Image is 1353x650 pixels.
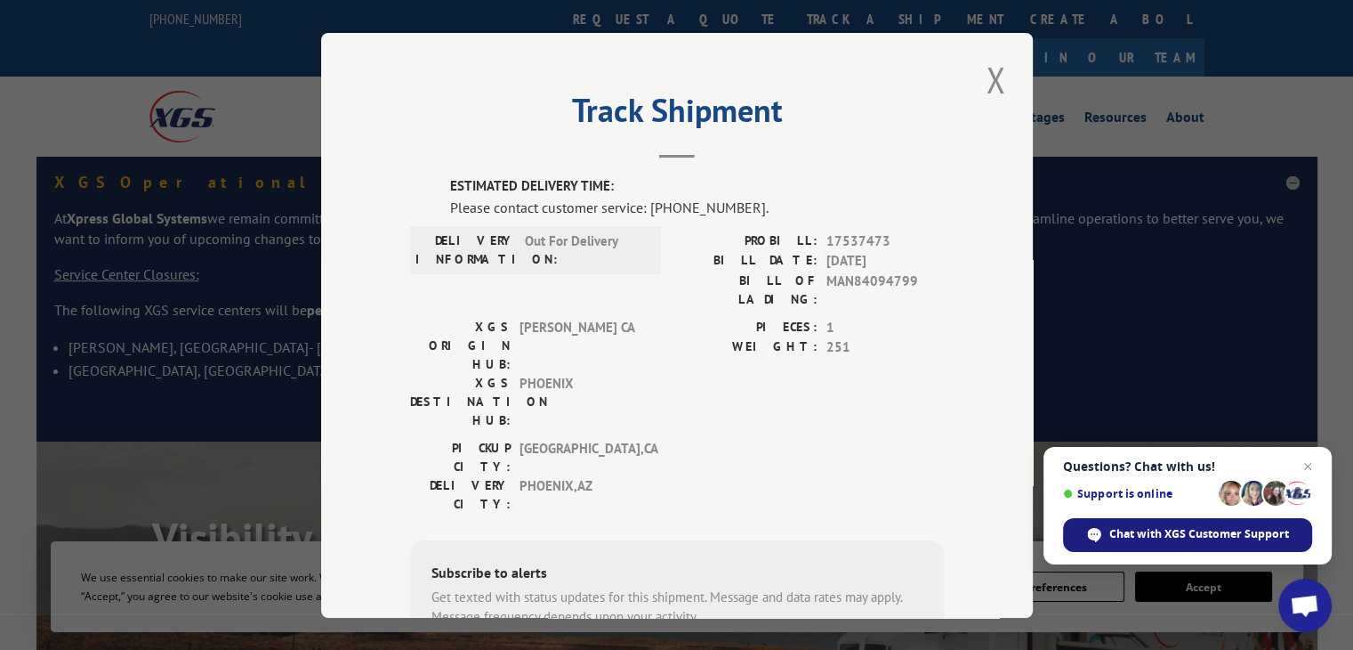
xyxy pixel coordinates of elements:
[519,317,640,373] span: [PERSON_NAME] CA
[1063,459,1312,474] span: Questions? Chat with us!
[677,271,817,308] label: BILL OF LADING:
[677,231,817,251] label: PROBILL:
[450,196,944,217] div: Please contact customer service: [PHONE_NUMBER].
[826,317,944,337] span: 1
[826,337,944,358] span: 251
[410,373,511,429] label: XGS DESTINATION HUB:
[1278,579,1332,632] a: Open chat
[677,251,817,272] label: BILL DATE:
[1063,518,1312,552] span: Chat with XGS Customer Support
[1109,526,1289,542] span: Chat with XGS Customer Support
[410,438,511,475] label: PICKUP CITY:
[519,373,640,429] span: PHOENIX
[519,438,640,475] span: [GEOGRAPHIC_DATA] , CA
[415,231,516,268] label: DELIVERY INFORMATION:
[826,251,944,272] span: [DATE]
[410,317,511,373] label: XGS ORIGIN HUB:
[410,475,511,513] label: DELIVERY CITY:
[826,271,944,308] span: MAN84094799
[677,337,817,358] label: WEIGHT:
[677,317,817,337] label: PIECES:
[519,475,640,513] span: PHOENIX , AZ
[826,231,944,251] span: 17537473
[431,561,922,587] div: Subscribe to alerts
[980,55,1011,104] button: Close modal
[431,587,922,627] div: Get texted with status updates for this shipment. Message and data rates may apply. Message frequ...
[450,176,944,197] label: ESTIMATED DELIVERY TIME:
[525,231,645,268] span: Out For Delivery
[410,98,944,132] h2: Track Shipment
[1063,487,1212,500] span: Support is online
